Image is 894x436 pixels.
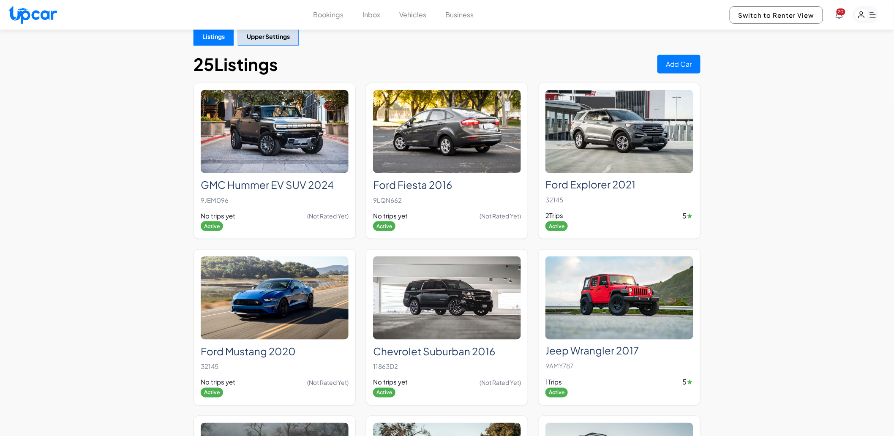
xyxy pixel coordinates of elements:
h2: Chevrolet Suburban 2016 [373,346,521,358]
span: (Not Rated Yet) [480,212,521,220]
h2: Jeep Wrangler 2017 [545,345,693,357]
p: 9AMY787 [545,360,693,372]
span: Active [201,388,223,398]
img: Upcar Logo [8,5,57,24]
button: Vehicles [399,10,426,20]
button: Upper Settings [238,27,299,46]
h2: Ford Mustang 2020 [201,346,349,358]
button: Listings [194,27,234,46]
img: Ford Mustang 2020 [201,256,349,340]
button: Inbox [363,10,380,20]
span: Active [373,388,395,398]
button: Add Car [657,55,700,74]
img: Ford Fiesta 2016 [373,90,521,173]
img: Jeep Wrangler 2017 [545,256,693,340]
span: You have new notifications [837,8,845,15]
span: 1 Trips [545,378,562,387]
span: No trips yet [201,378,235,387]
span: (Not Rated Yet) [480,379,521,387]
h2: Ford Fiesta 2016 [373,179,521,191]
button: Business [445,10,474,20]
span: Active [201,221,223,231]
span: ★ [687,211,693,221]
img: Ford Explorer 2021 [545,90,693,173]
span: Active [373,221,395,231]
span: ★ [687,377,693,387]
span: Active [545,388,568,398]
span: (Not Rated Yet) [307,379,349,387]
h2: Ford Explorer 2021 [545,178,693,191]
span: 2 Trips [545,211,563,221]
p: 11863D2 [373,361,521,373]
span: No trips yet [373,211,408,221]
img: GMC Hummer EV SUV 2024 [201,90,349,173]
span: 5 [683,211,693,221]
h1: 25 Listings [194,54,278,74]
span: No trips yet [373,378,408,387]
span: (Not Rated Yet) [307,212,349,220]
img: Chevrolet Suburban 2016 [373,256,521,340]
p: 32145 [201,361,349,373]
span: Active [545,221,568,231]
h2: GMC Hummer EV SUV 2024 [201,179,349,191]
p: 9JEM096 [201,194,349,206]
p: 9LQN662 [373,194,521,206]
button: Switch to Renter View [730,6,823,24]
p: 32145 [545,194,693,206]
span: No trips yet [201,211,235,221]
button: Bookings [313,10,343,20]
span: 5 [683,377,693,387]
